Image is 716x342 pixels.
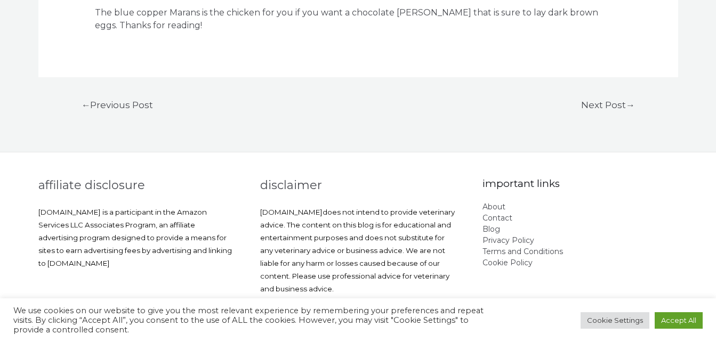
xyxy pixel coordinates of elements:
[81,99,90,110] span: ←
[482,202,505,211] a: About
[567,95,648,117] a: Next Post→
[38,176,234,194] h2: Affiliate Disclosure
[68,95,167,117] a: ←Previous Post
[626,99,635,110] span: →
[260,208,323,216] span: [DOMAIN_NAME]
[260,208,455,293] span: does not intend to provide veterinary advice. The content on this blog is for educational and ent...
[482,247,563,256] a: Terms and Conditions
[38,77,678,118] nav: Posts
[482,176,678,192] h2: Important Links
[482,176,678,269] aside: Footer Widget 2
[482,213,512,223] a: Contact
[482,258,533,267] a: Cookie Policy
[482,201,678,268] nav: Important Links
[13,306,496,335] div: We use cookies on our website to give you the most relevant experience by remembering your prefer...
[655,312,703,329] a: Accept All
[482,235,534,245] a: Privacy Policy
[581,312,649,329] a: Cookie Settings
[38,208,232,267] span: [DOMAIN_NAME] is a participant in the Amazon Services LLC Associates Program, an affiliate advert...
[260,176,456,194] h2: Disclaimer
[482,224,500,234] a: Blog
[95,6,621,32] p: The blue copper Marans is the chicken for you if you want a chocolate [PERSON_NAME] that is sure ...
